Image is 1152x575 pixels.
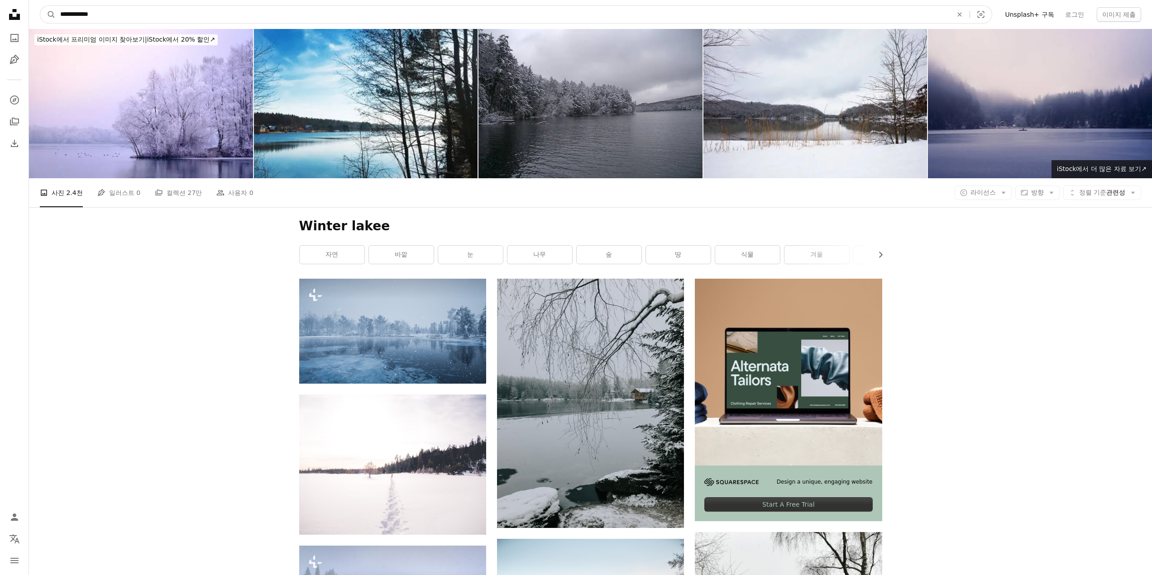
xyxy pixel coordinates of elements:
[1060,7,1090,22] a: 로그인
[704,497,872,512] div: Start A Free Trial
[704,478,759,486] img: file-1705255347840-230a6ab5bca9image
[5,530,24,548] button: 언어
[37,36,215,43] span: iStock에서 20% 할인 ↗
[29,29,223,51] a: iStock에서 프리미엄 이미지 찾아보기|iStock에서 20% 할인↗
[5,29,24,47] a: 사진
[5,51,24,69] a: 일러스트
[646,246,711,264] a: 땅
[999,7,1059,22] a: Unsplash+ 구독
[1052,160,1152,178] a: iStock에서 더 많은 자료 보기↗
[872,246,882,264] button: 목록을 오른쪽으로 스크롤
[507,246,572,264] a: 나무
[577,246,641,264] a: 숲
[950,6,970,23] button: 삭제
[970,6,992,23] button: 시각적 검색
[478,29,703,178] img: 겨울맞이 레이브 1
[5,5,24,25] a: 홈 — Unsplash
[5,508,24,526] a: 로그인 / 가입
[216,178,253,207] a: 사용자 0
[695,279,882,466] img: file-1707885205802-88dd96a21c72image
[155,178,202,207] a: 컬렉션 27만
[703,29,927,178] img: 눈 덮인 호수 장면
[188,188,202,198] span: 27만
[299,394,486,535] img: 낮에 눈 위를 걷는 남자
[928,29,1152,178] img: 오스트리아 고산 호수 풍경
[1057,165,1147,172] span: iStock에서 더 많은 자료 보기 ↗
[955,185,1012,200] button: 라이선스
[715,246,780,264] a: 식물
[1079,189,1106,196] span: 정렬 기준
[300,246,364,264] a: 자연
[369,246,434,264] a: 바깥
[695,279,882,521] a: Design a unique, engaging websiteStart A Free Trial
[37,36,147,43] span: iStock에서 프리미엄 이미지 찾아보기 |
[40,5,992,24] form: 사이트 전체에서 이미지 찾기
[299,327,486,335] a: 눈 덮인 나무로 둘러싸인 얼어붙은 호수
[97,178,140,207] a: 일러스트 0
[136,188,140,198] span: 0
[5,113,24,131] a: 컬렉션
[254,29,478,178] img: 아름 다운 하치만타이, 일본 사진
[249,188,253,198] span: 0
[777,478,873,486] span: Design a unique, engaging website
[5,91,24,109] a: 탐색
[970,189,996,196] span: 라이선스
[1031,189,1044,196] span: 방향
[854,246,918,264] a: 회색
[497,279,684,528] img: 낮 동안 수역 근처의 벌거 벗은 나무
[1015,185,1060,200] button: 방향
[1079,188,1125,197] span: 관련성
[299,279,486,384] img: 눈 덮인 나무로 둘러싸인 얼어붙은 호수
[5,134,24,152] a: 다운로드 내역
[299,460,486,468] a: 낮에 눈 위를 걷는 남자
[438,246,503,264] a: 눈
[497,399,684,407] a: 낮 동안 수역 근처의 벌거 벗은 나무
[40,6,56,23] button: Unsplash 검색
[1097,7,1141,22] button: 이미지 제출
[5,551,24,570] button: 메뉴
[784,246,849,264] a: 겨울
[299,218,882,234] h1: Winter lakee
[29,29,253,178] img: Winter landscape
[1063,185,1141,200] button: 정렬 기준관련성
